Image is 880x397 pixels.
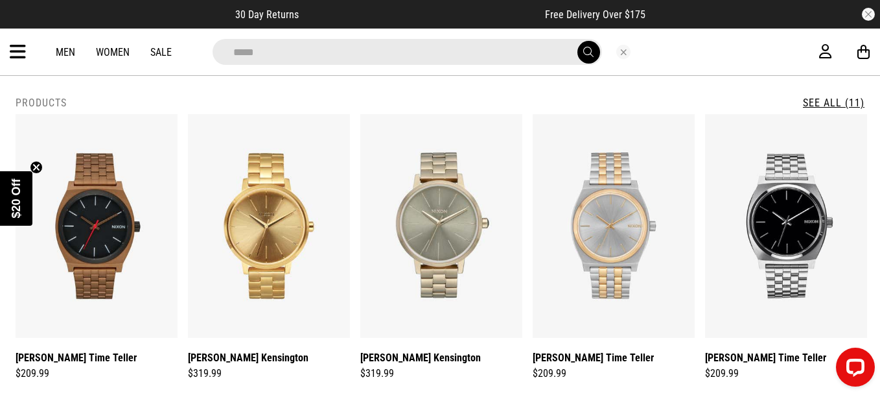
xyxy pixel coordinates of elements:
[533,350,654,366] a: [PERSON_NAME] Time Teller
[30,161,43,174] button: Close teaser
[705,366,867,381] div: $209.99
[188,114,350,338] img: Nixon Kensington in Gold
[360,366,522,381] div: $319.99
[533,114,695,338] img: Nixon Time Teller in Multi
[16,97,67,109] h2: Products
[16,366,178,381] div: $209.99
[360,114,522,338] img: Nixon Kensington in Gold
[10,178,23,218] span: $20 Off
[705,350,826,366] a: [PERSON_NAME] Time Teller
[96,46,130,58] a: Women
[616,45,631,59] button: Close search
[16,350,137,366] a: [PERSON_NAME] Time Teller
[533,366,695,381] div: $209.99
[16,114,178,338] img: Nixon Time Teller in Brown
[188,366,350,381] div: $319.99
[803,97,864,109] a: See All (11)
[705,114,867,338] img: Nixon Time Teller in Black
[360,350,481,366] a: [PERSON_NAME] Kensington
[188,350,308,366] a: [PERSON_NAME] Kensington
[545,8,645,21] span: Free Delivery Over $175
[56,46,75,58] a: Men
[235,8,299,21] span: 30 Day Returns
[826,343,880,397] iframe: LiveChat chat widget
[325,8,519,21] iframe: Customer reviews powered by Trustpilot
[150,46,172,58] a: Sale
